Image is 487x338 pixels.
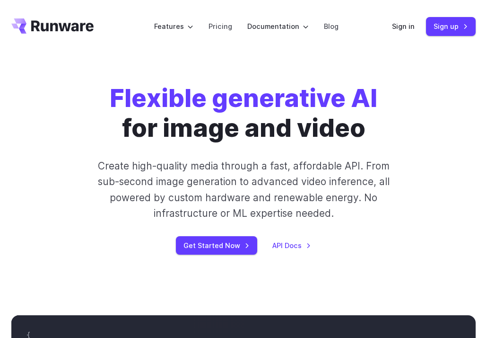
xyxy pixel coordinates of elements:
h1: for image and video [110,83,377,143]
strong: Flexible generative AI [110,83,377,113]
p: Create high-quality media through a fast, affordable API. From sub-second image generation to adv... [95,158,392,221]
label: Features [154,21,193,32]
a: Pricing [209,21,232,32]
a: Sign up [426,17,476,36]
a: Get Started Now [176,236,257,255]
a: Sign in [392,21,415,32]
label: Documentation [247,21,309,32]
a: API Docs [272,240,311,251]
a: Go to / [11,18,94,34]
a: Blog [324,21,339,32]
